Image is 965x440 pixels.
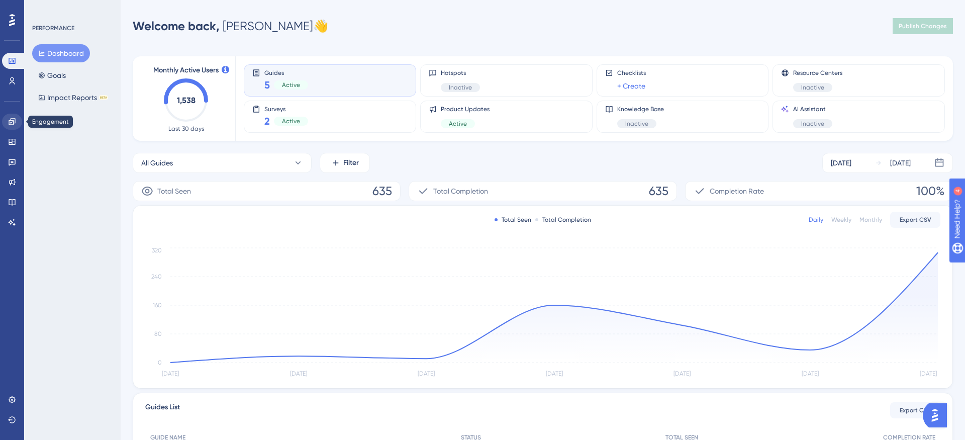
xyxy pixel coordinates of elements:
[916,183,944,199] span: 100%
[546,370,563,377] tspan: [DATE]
[890,212,940,228] button: Export CSV
[264,69,308,76] span: Guides
[793,69,842,77] span: Resource Centers
[495,216,531,224] div: Total Seen
[133,153,312,173] button: All Guides
[264,114,270,128] span: 2
[320,153,370,173] button: Filter
[32,24,74,32] div: PERFORMANCE
[32,44,90,62] button: Dashboard
[801,120,824,128] span: Inactive
[154,330,162,337] tspan: 80
[802,370,819,377] tspan: [DATE]
[899,22,947,30] span: Publish Changes
[923,400,953,430] iframe: UserGuiding AI Assistant Launcher
[290,370,307,377] tspan: [DATE]
[157,185,191,197] span: Total Seen
[617,69,646,77] span: Checklists
[801,83,824,92] span: Inactive
[710,185,764,197] span: Completion Rate
[535,216,591,224] div: Total Completion
[152,247,162,254] tspan: 320
[162,370,179,377] tspan: [DATE]
[32,89,114,107] button: Impact ReportsBETA
[418,370,435,377] tspan: [DATE]
[151,273,162,280] tspan: 240
[133,18,328,34] div: [PERSON_NAME] 👋
[920,370,937,377] tspan: [DATE]
[449,83,472,92] span: Inactive
[893,18,953,34] button: Publish Changes
[282,117,300,125] span: Active
[141,157,173,169] span: All Guides
[177,96,196,105] text: 1,538
[617,80,645,92] a: + Create
[433,185,488,197] span: Total Completion
[99,95,108,100] div: BETA
[372,183,392,199] span: 635
[264,78,270,92] span: 5
[617,105,664,113] span: Knowledge Base
[158,359,162,366] tspan: 0
[282,81,300,89] span: Active
[441,69,480,77] span: Hotspots
[168,125,204,133] span: Last 30 days
[145,401,180,419] span: Guides List
[890,157,911,169] div: [DATE]
[343,157,359,169] span: Filter
[649,183,668,199] span: 635
[32,66,72,84] button: Goals
[831,216,851,224] div: Weekly
[890,402,940,418] button: Export CSV
[70,5,73,13] div: 4
[831,157,851,169] div: [DATE]
[133,19,220,33] span: Welcome back,
[264,105,308,112] span: Surveys
[625,120,648,128] span: Inactive
[793,105,832,113] span: AI Assistant
[24,3,63,15] span: Need Help?
[441,105,490,113] span: Product Updates
[673,370,691,377] tspan: [DATE]
[449,120,467,128] span: Active
[153,64,219,76] span: Monthly Active Users
[153,302,162,309] tspan: 160
[809,216,823,224] div: Daily
[900,406,931,414] span: Export CSV
[859,216,882,224] div: Monthly
[900,216,931,224] span: Export CSV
